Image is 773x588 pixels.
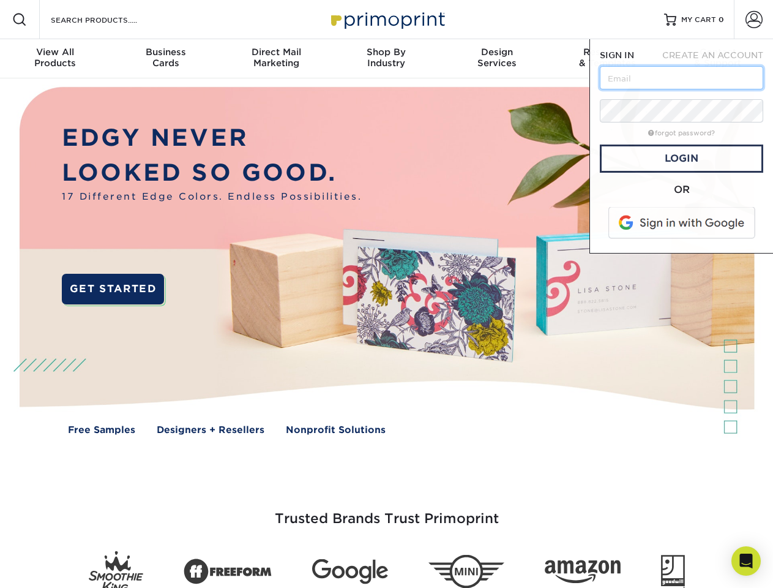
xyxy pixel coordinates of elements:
[29,481,745,541] h3: Trusted Brands Trust Primoprint
[157,423,264,437] a: Designers + Resellers
[662,50,763,60] span: CREATE AN ACCOUNT
[648,129,715,137] a: forgot password?
[552,47,662,69] div: & Templates
[731,546,761,576] div: Open Intercom Messenger
[221,39,331,78] a: Direct MailMarketing
[312,559,388,584] img: Google
[62,156,362,190] p: LOOKED SO GOOD.
[68,423,135,437] a: Free Samples
[110,47,220,58] span: Business
[221,47,331,69] div: Marketing
[545,560,621,584] img: Amazon
[552,39,662,78] a: Resources& Templates
[331,47,441,58] span: Shop By
[600,50,634,60] span: SIGN IN
[110,39,220,78] a: BusinessCards
[62,190,362,204] span: 17 Different Edge Colors. Endless Possibilities.
[442,47,552,69] div: Services
[552,47,662,58] span: Resources
[50,12,169,27] input: SEARCH PRODUCTS.....
[331,47,441,69] div: Industry
[600,66,763,89] input: Email
[681,15,716,25] span: MY CART
[600,145,763,173] a: Login
[661,555,685,588] img: Goodwill
[442,39,552,78] a: DesignServices
[286,423,386,437] a: Nonprofit Solutions
[221,47,331,58] span: Direct Mail
[62,274,164,304] a: GET STARTED
[110,47,220,69] div: Cards
[442,47,552,58] span: Design
[719,15,724,24] span: 0
[326,6,448,32] img: Primoprint
[331,39,441,78] a: Shop ByIndustry
[62,121,362,156] p: EDGY NEVER
[600,183,763,197] div: OR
